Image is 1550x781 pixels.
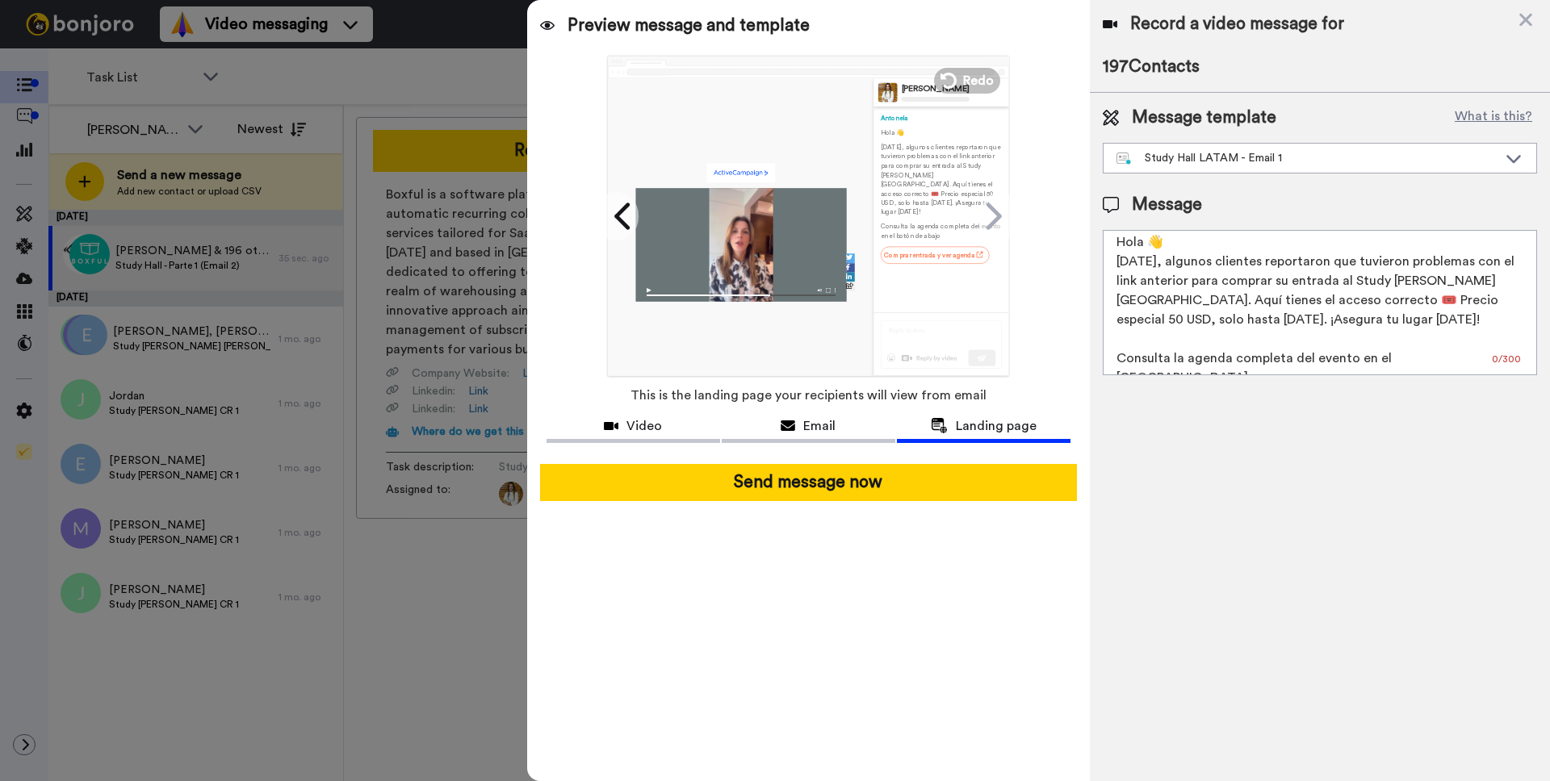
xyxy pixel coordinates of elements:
[626,416,662,436] span: Video
[1450,106,1537,130] button: What is this?
[881,143,1002,217] p: [DATE], algunos clientes reportaron que tuvieron problemas con el link anterior para comprar su e...
[956,416,1037,436] span: Landing page
[630,378,987,413] span: This is the landing page your recipients will view from email
[881,246,990,263] a: Comprar entrada y ver agenda
[1116,152,1132,165] img: nextgen-template.svg
[1132,106,1276,130] span: Message template
[1103,230,1537,375] textarea: Hola 👋 [DATE], algunos clientes reportaron que tuvieron problemas con el link anterior para compr...
[706,163,775,182] img: f397763a-eefe-48e6-92e5-73e4d4c8e41b
[881,319,1002,368] img: reply-preview.svg
[881,222,1002,240] p: Consulta la agenda completa del evento en el botón de abajo
[1132,193,1202,217] span: Message
[803,416,836,436] span: Email
[881,127,1002,136] p: Hola 👋
[635,282,846,301] img: player-controls-full.svg
[1116,150,1498,166] div: Study Hall LATAM - Email 1
[881,113,1002,122] div: Antonela
[540,464,1077,501] button: Send message now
